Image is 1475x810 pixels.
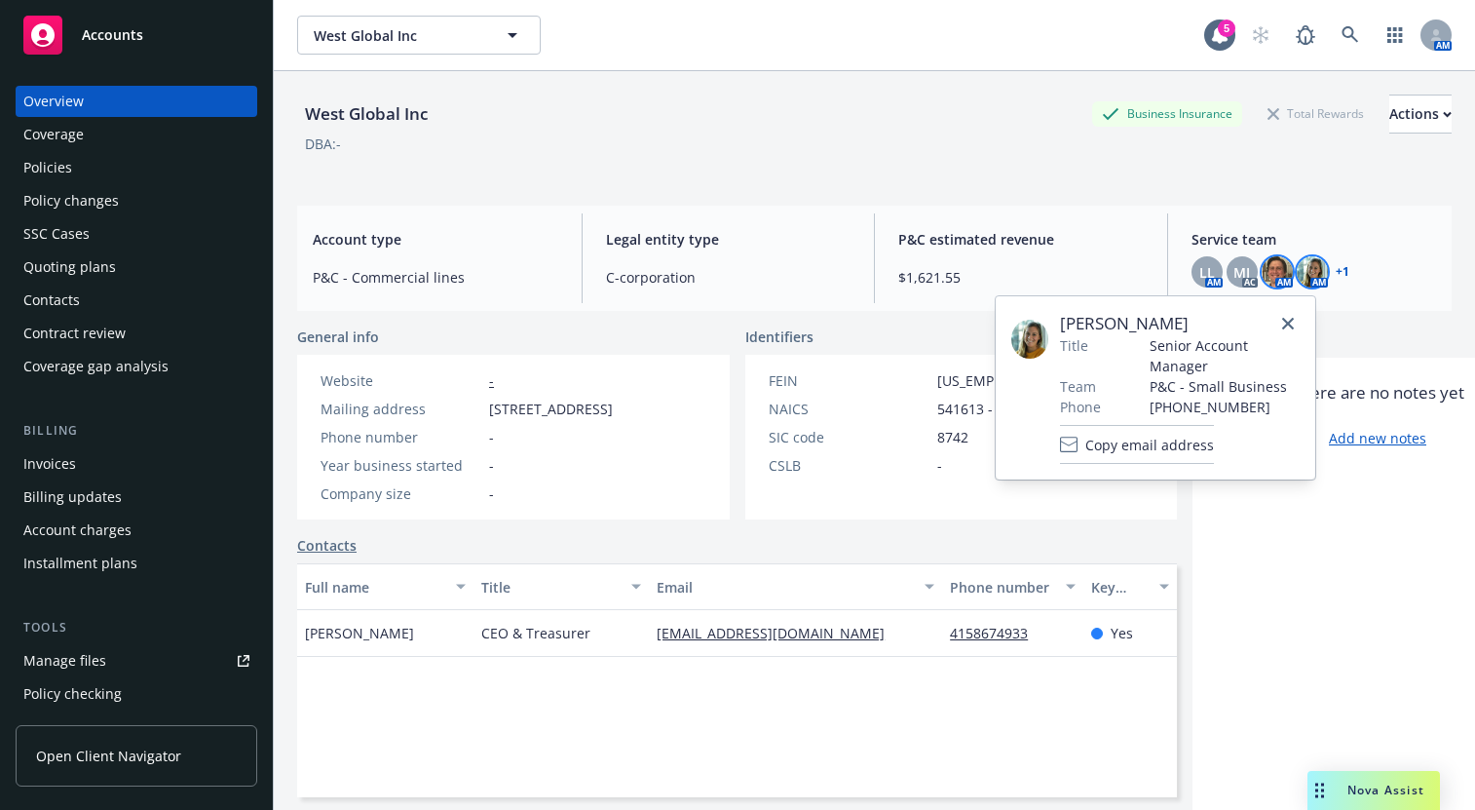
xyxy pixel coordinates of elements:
[23,152,72,183] div: Policies
[321,455,481,476] div: Year business started
[1191,229,1437,250] span: Service team
[1241,16,1280,55] a: Start snowing
[1286,16,1325,55] a: Report a Bug
[1297,256,1328,288] img: photo
[23,119,84,150] div: Coverage
[321,427,481,447] div: Phone number
[23,251,116,283] div: Quoting plans
[1085,435,1214,455] span: Copy email address
[745,327,813,347] span: Identifiers
[314,25,482,46] span: West Global Inc
[1307,771,1332,810] div: Drag to move
[950,577,1053,598] div: Phone number
[23,515,132,546] div: Account charges
[1111,623,1133,643] span: Yes
[313,229,558,250] span: Account type
[23,285,80,316] div: Contacts
[36,746,181,766] span: Open Client Navigator
[321,483,481,504] div: Company size
[23,185,119,216] div: Policy changes
[16,548,257,579] a: Installment plans
[769,370,929,391] div: FEIN
[16,482,257,513] a: Billing updates
[1092,101,1242,126] div: Business Insurance
[769,399,929,419] div: NAICS
[1262,256,1293,288] img: photo
[1060,425,1214,464] button: Copy email address
[297,327,379,347] span: General info
[950,624,1043,642] a: 4158674933
[937,399,1194,419] span: 541613 - Marketing Consulting Services
[16,515,257,546] a: Account charges
[82,27,143,43] span: Accounts
[16,318,257,349] a: Contract review
[942,563,1082,610] button: Phone number
[16,285,257,316] a: Contacts
[481,577,621,598] div: Title
[1331,16,1370,55] a: Search
[1060,335,1088,356] span: Title
[23,678,122,710] div: Policy checking
[606,229,851,250] span: Legal entity type
[23,482,122,513] div: Billing updates
[297,101,435,127] div: West Global Inc
[16,421,257,441] div: Billing
[16,251,257,283] a: Quoting plans
[297,563,473,610] button: Full name
[1083,563,1177,610] button: Key contact
[1347,782,1424,798] span: Nova Assist
[1258,101,1374,126] div: Total Rewards
[321,399,481,419] div: Mailing address
[1060,397,1101,417] span: Phone
[473,563,650,610] button: Title
[297,535,357,556] a: Contacts
[23,645,106,676] div: Manage files
[489,483,494,504] span: -
[1307,771,1440,810] button: Nova Assist
[16,8,257,62] a: Accounts
[305,623,414,643] span: [PERSON_NAME]
[657,624,900,642] a: [EMAIL_ADDRESS][DOMAIN_NAME]
[1060,376,1096,397] span: Team
[305,577,444,598] div: Full name
[481,623,590,643] span: CEO & Treasurer
[1292,381,1464,405] span: There are no notes yet
[898,229,1144,250] span: P&C estimated revenue
[23,548,137,579] div: Installment plans
[1336,266,1349,278] a: +1
[1276,312,1300,335] a: close
[1150,335,1300,376] span: Senior Account Manager
[313,267,558,288] span: P&C - Commercial lines
[489,371,494,390] a: -
[16,86,257,117] a: Overview
[23,448,76,480] div: Invoices
[23,218,90,250] div: SSC Cases
[321,370,481,391] div: Website
[305,134,341,154] div: DBA: -
[769,427,929,447] div: SIC code
[1329,428,1426,448] a: Add new notes
[1389,96,1452,133] div: Actions
[16,678,257,710] a: Policy checking
[489,399,613,419] span: [STREET_ADDRESS]
[489,427,494,447] span: -
[16,448,257,480] a: Invoices
[606,267,851,288] span: C-corporation
[937,427,968,447] span: 8742
[1389,95,1452,134] button: Actions
[23,318,126,349] div: Contract review
[1060,312,1300,335] span: [PERSON_NAME]
[16,152,257,183] a: Policies
[16,119,257,150] a: Coverage
[16,218,257,250] a: SSC Cases
[1150,397,1300,417] span: [PHONE_NUMBER]
[657,577,913,598] div: Email
[1150,376,1300,397] span: P&C - Small Business
[1199,262,1215,283] span: LL
[649,563,942,610] button: Email
[898,267,1144,288] span: $1,621.55
[23,86,84,117] div: Overview
[16,645,257,676] a: Manage files
[1233,262,1250,283] span: MJ
[16,618,257,637] div: Tools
